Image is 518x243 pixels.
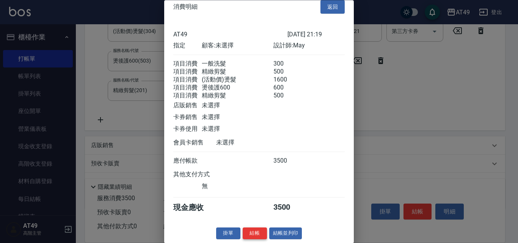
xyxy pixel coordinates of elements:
[202,42,273,50] div: 顧客: 未選擇
[173,203,216,213] div: 現金應收
[202,125,273,133] div: 未選擇
[273,42,345,50] div: 設計師: May
[243,228,267,240] button: 結帳
[216,139,287,147] div: 未選擇
[202,84,273,92] div: 燙後護600
[273,84,302,92] div: 600
[173,157,202,165] div: 應付帳款
[216,228,240,240] button: 掛單
[273,60,302,68] div: 300
[269,228,302,240] button: 結帳並列印
[173,171,231,179] div: 其他支付方式
[173,125,202,133] div: 卡券使用
[202,102,273,110] div: 未選擇
[173,3,198,11] span: 消費明細
[202,68,273,76] div: 精緻剪髮
[173,92,202,100] div: 項目消費
[173,31,287,38] div: AT49
[173,68,202,76] div: 項目消費
[273,68,302,76] div: 500
[173,139,216,147] div: 會員卡銷售
[173,102,202,110] div: 店販銷售
[202,60,273,68] div: 一般洗髮
[287,31,345,38] div: [DATE] 21:19
[273,157,302,165] div: 3500
[173,114,202,122] div: 卡券銷售
[202,183,273,191] div: 無
[273,76,302,84] div: 1600
[173,60,202,68] div: 項目消費
[202,92,273,100] div: 精緻剪髮
[173,42,202,50] div: 指定
[173,84,202,92] div: 項目消費
[273,203,302,213] div: 3500
[273,92,302,100] div: 500
[202,114,273,122] div: 未選擇
[173,76,202,84] div: 項目消費
[202,76,273,84] div: (活動價)燙髮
